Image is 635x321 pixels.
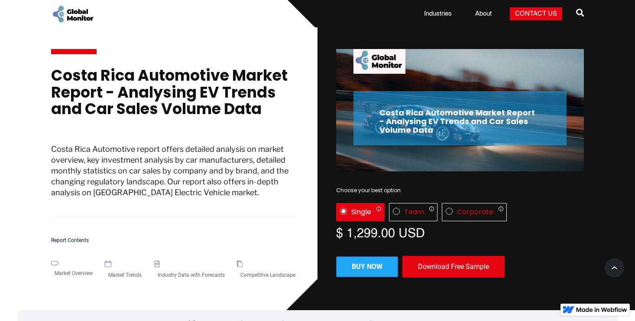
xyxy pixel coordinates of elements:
[402,256,505,278] div: Download Free Sample
[336,203,584,221] div: License
[470,10,497,18] a: About
[336,226,584,239] div: $ 1,299.00 USD
[457,208,493,216] div: Corporate
[336,256,398,277] a: Buy now
[51,4,94,24] a: home
[105,267,145,283] div: Market Trends
[351,208,371,216] div: Single
[404,208,424,216] div: Team
[237,267,299,283] div: Competitive Landscape
[51,265,96,281] div: Market Overview
[576,7,584,19] span: 
[419,10,457,18] a: Industries
[51,67,299,126] h1: Costa Rica Automotive Market Report - Analysing EV Trends and Car Sales Volume Data
[576,307,627,312] img: Made in Webflow
[379,108,541,134] h2: Costa Rica Automotive Market Report - Analysing EV Trends and Car Sales Volume Data
[154,267,228,283] div: Industry Data with Forecasts
[51,144,299,216] p: Costa Rica Automotive report offers detailed analysis on market overview, key investment analysis...
[576,5,584,23] a: 
[336,186,584,195] div: Choose your best option
[510,7,562,20] a: Contact Us
[51,238,299,243] h5: Report Contents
